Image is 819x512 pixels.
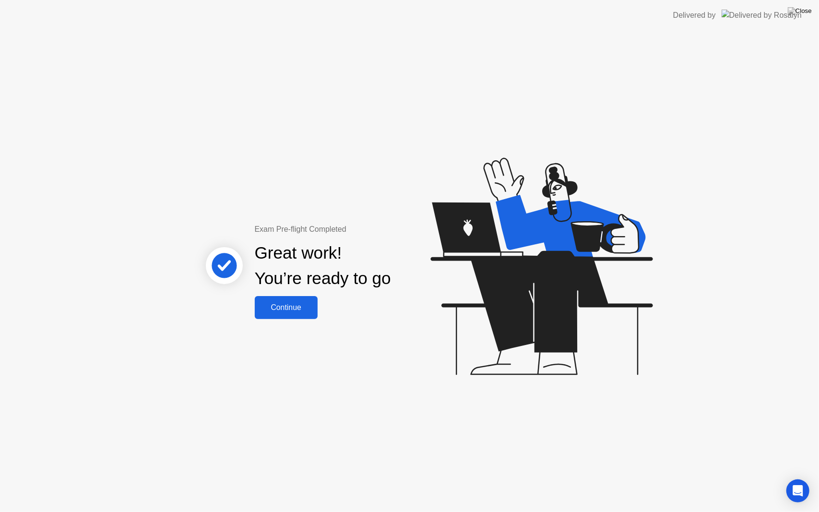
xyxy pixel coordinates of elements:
[786,479,809,502] div: Open Intercom Messenger
[788,7,812,15] img: Close
[255,296,318,319] button: Continue
[255,240,391,291] div: Great work! You’re ready to go
[255,224,453,235] div: Exam Pre-flight Completed
[258,303,315,312] div: Continue
[673,10,716,21] div: Delivered by
[722,10,802,21] img: Delivered by Rosalyn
